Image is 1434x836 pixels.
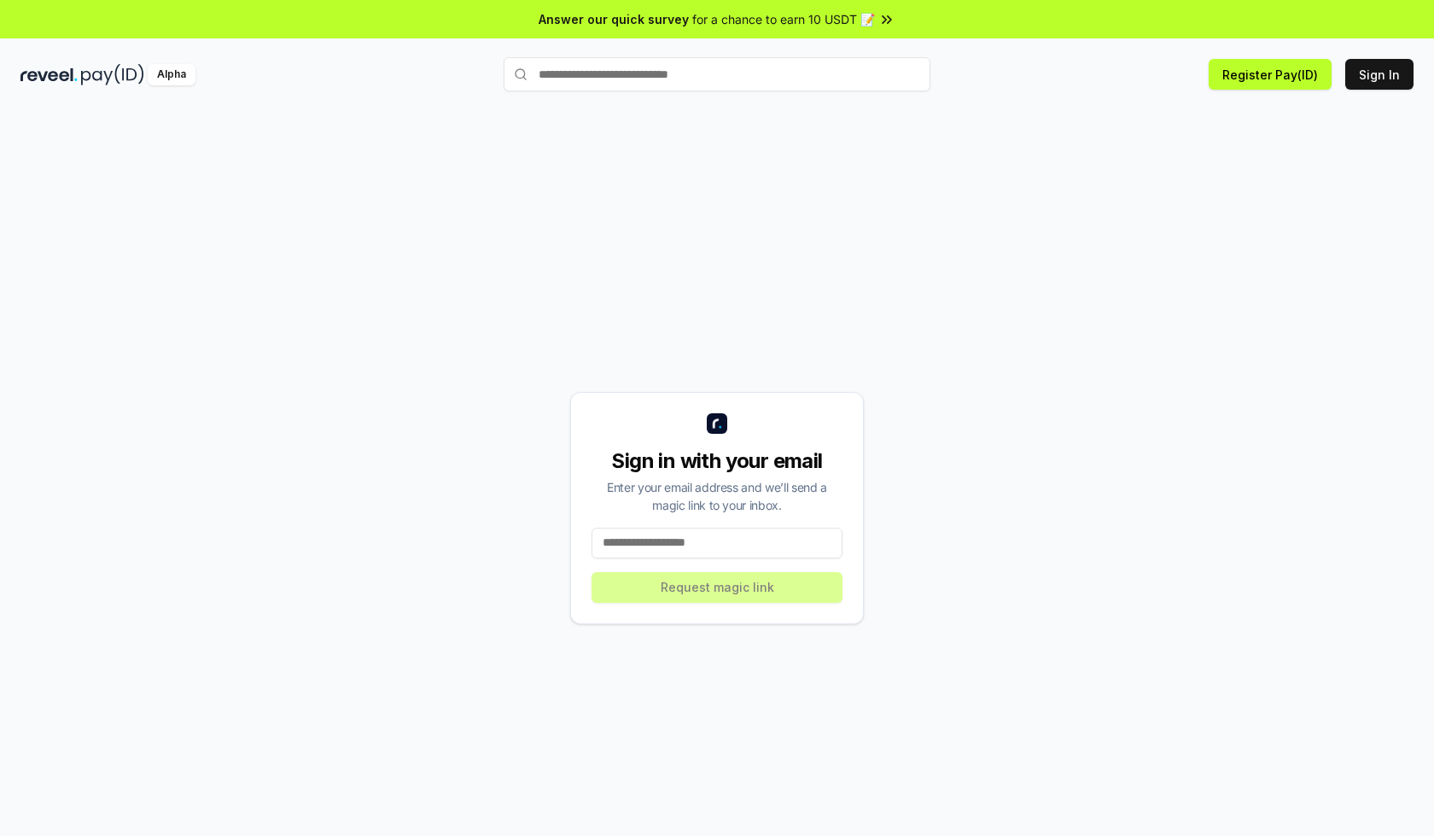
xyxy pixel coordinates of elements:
div: Enter your email address and we’ll send a magic link to your inbox. [592,478,842,514]
img: logo_small [707,413,727,434]
div: Alpha [148,64,195,85]
div: Sign in with your email [592,447,842,475]
img: reveel_dark [20,64,78,85]
img: pay_id [81,64,144,85]
button: Sign In [1345,59,1414,90]
span: for a chance to earn 10 USDT 📝 [692,10,875,28]
span: Answer our quick survey [539,10,689,28]
button: Register Pay(ID) [1209,59,1332,90]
